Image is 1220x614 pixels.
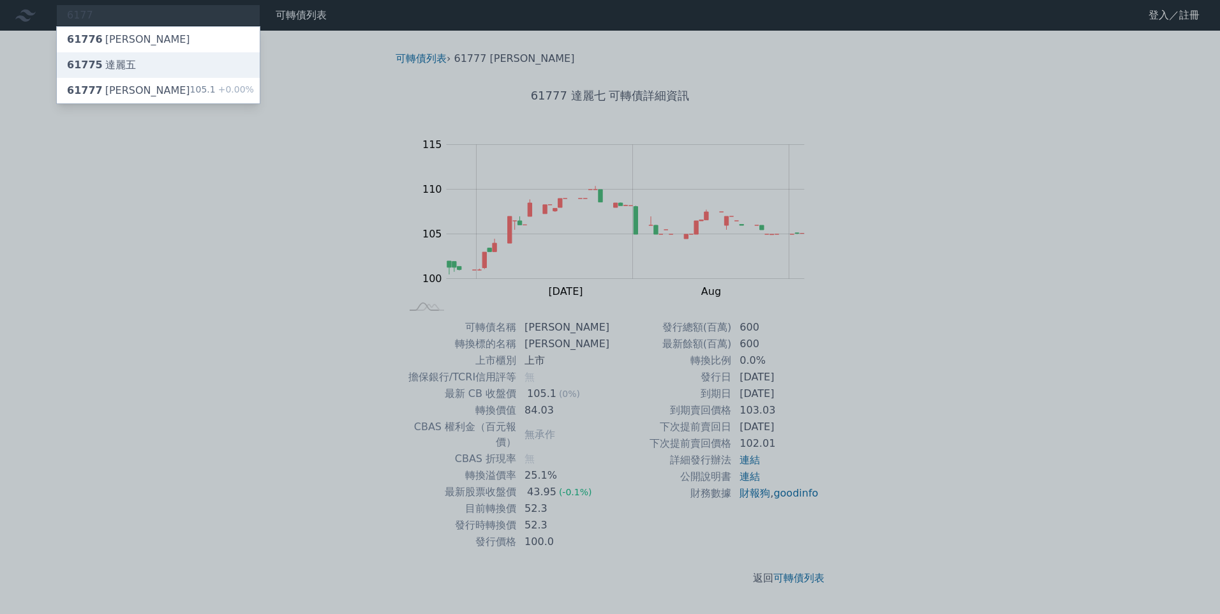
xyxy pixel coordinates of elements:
div: 達麗五 [67,57,136,73]
div: [PERSON_NAME] [67,32,190,47]
a: 61777[PERSON_NAME] 105.1+0.00% [57,78,260,103]
a: 61776[PERSON_NAME] [57,27,260,52]
span: 61777 [67,84,103,96]
span: +0.00% [216,84,254,94]
span: 61776 [67,33,103,45]
div: [PERSON_NAME] [67,83,190,98]
div: 105.1 [190,83,254,98]
a: 61775達麗五 [57,52,260,78]
span: 61775 [67,59,103,71]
